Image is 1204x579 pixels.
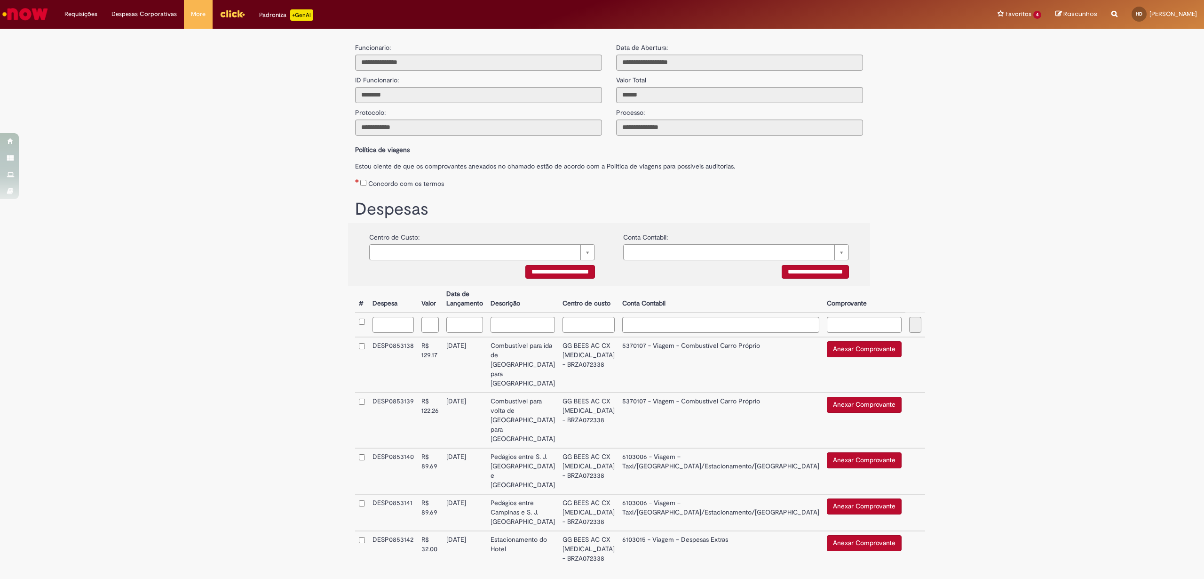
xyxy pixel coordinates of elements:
button: Anexar Comprovante [827,499,902,515]
label: Conta Contabil: [623,228,668,242]
td: DESP0853142 [369,531,418,567]
td: Combustível para volta de [GEOGRAPHIC_DATA] para [GEOGRAPHIC_DATA] [487,393,559,448]
label: Data de Abertura: [616,43,668,52]
span: Favoritos [1006,9,1031,19]
label: Concordo com os termos [368,179,444,188]
span: Rascunhos [1063,9,1097,18]
img: ServiceNow [1,5,49,24]
td: 5370107 - Viagem - Combustível Carro Próprio [618,393,823,448]
th: Valor [418,286,443,313]
label: Processo: [616,103,645,117]
span: Despesas Corporativas [111,9,177,19]
td: DESP0853141 [369,494,418,531]
button: Anexar Comprovante [827,452,902,468]
td: Anexar Comprovante [823,494,905,531]
td: R$ 89.69 [418,494,443,531]
td: Combustível para ida de [GEOGRAPHIC_DATA] para [GEOGRAPHIC_DATA] [487,337,559,393]
td: DESP0853140 [369,448,418,494]
span: 4 [1033,11,1041,19]
label: Funcionario: [355,43,391,52]
button: Anexar Comprovante [827,341,902,357]
td: [DATE] [443,494,487,531]
td: 5370107 - Viagem - Combustível Carro Próprio [618,337,823,393]
td: [DATE] [443,393,487,448]
th: Data de Lançamento [443,286,487,313]
td: [DATE] [443,448,487,494]
th: Conta Contabil [618,286,823,313]
label: Protocolo: [355,103,386,117]
th: Descrição [487,286,559,313]
td: Estacionamento do Hotel [487,531,559,567]
span: More [191,9,206,19]
td: R$ 89.69 [418,448,443,494]
td: R$ 122.26 [418,393,443,448]
td: Pedágios entre Campinas e S. J. [GEOGRAPHIC_DATA] [487,494,559,531]
td: DESP0853139 [369,393,418,448]
td: GG BEES AC CX [MEDICAL_DATA] - BRZA072338 [559,494,618,531]
span: [PERSON_NAME] [1149,10,1197,18]
td: Pedágios entre S. J. [GEOGRAPHIC_DATA] e [GEOGRAPHIC_DATA] [487,448,559,494]
p: +GenAi [290,9,313,21]
td: GG BEES AC CX [MEDICAL_DATA] - BRZA072338 [559,448,618,494]
th: # [355,286,369,313]
td: DESP0853138 [369,337,418,393]
td: GG BEES AC CX [MEDICAL_DATA] - BRZA072338 [559,531,618,567]
label: Valor Total [616,71,646,85]
b: Política de viagens [355,145,410,154]
td: R$ 129.17 [418,337,443,393]
a: Limpar campo {0} [623,244,849,260]
td: [DATE] [443,531,487,567]
th: Centro de custo [559,286,618,313]
img: click_logo_yellow_360x200.png [220,7,245,21]
button: Anexar Comprovante [827,535,902,551]
td: Anexar Comprovante [823,337,905,393]
label: Centro de Custo: [369,228,420,242]
div: Padroniza [259,9,313,21]
h1: Despesas [355,200,863,219]
a: Limpar campo {0} [369,244,595,260]
td: 6103006 - Viagem – Taxi/[GEOGRAPHIC_DATA]/Estacionamento/[GEOGRAPHIC_DATA] [618,494,823,531]
td: Anexar Comprovante [823,531,905,567]
span: Requisições [64,9,97,19]
td: GG BEES AC CX [MEDICAL_DATA] - BRZA072338 [559,337,618,393]
td: 6103015 - Viagem – Despesas Extras [618,531,823,567]
th: Comprovante [823,286,905,313]
td: Anexar Comprovante [823,448,905,494]
td: GG BEES AC CX [MEDICAL_DATA] - BRZA072338 [559,393,618,448]
label: Estou ciente de que os comprovantes anexados no chamado estão de acordo com a Politica de viagens... [355,157,863,171]
td: Anexar Comprovante [823,393,905,448]
span: HD [1136,11,1142,17]
button: Anexar Comprovante [827,397,902,413]
th: Despesa [369,286,418,313]
a: Rascunhos [1055,10,1097,19]
td: R$ 32.00 [418,531,443,567]
td: 6103006 - Viagem – Taxi/[GEOGRAPHIC_DATA]/Estacionamento/[GEOGRAPHIC_DATA] [618,448,823,494]
td: [DATE] [443,337,487,393]
label: ID Funcionario: [355,71,399,85]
